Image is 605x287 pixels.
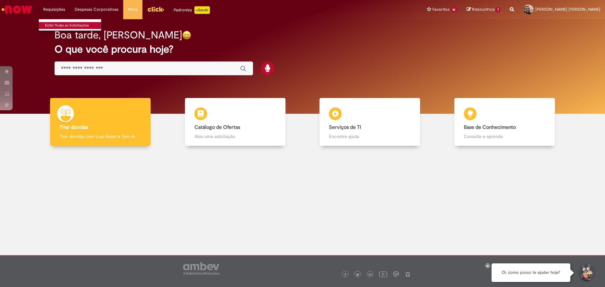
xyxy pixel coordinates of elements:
h2: O que você procura hoje? [55,44,551,55]
span: 10 [451,7,458,13]
ul: Requisições [38,19,101,31]
span: Requisições [43,6,65,13]
img: ServiceNow [1,3,33,16]
div: Oi, como posso te ajudar hoje? [492,263,570,282]
a: Rascunhos [467,7,500,13]
h2: Boa tarde, [PERSON_NAME] [55,30,182,41]
span: More [128,6,138,13]
img: logo_footer_linkedin.png [369,273,372,277]
img: logo_footer_naosei.png [405,271,411,277]
img: click_logo_yellow_360x200.png [147,4,164,14]
img: logo_footer_facebook.png [344,273,347,276]
a: Exibir Todas as Solicitações [39,22,108,29]
p: Abra uma solicitação [194,133,276,140]
a: Tirar dúvidas Tirar dúvidas com Lupi Assist e Gen Ai [33,98,168,146]
p: +GenAi [194,6,210,14]
p: Tirar dúvidas com Lupi Assist e Gen Ai [60,133,141,140]
button: Iniciar Conversa de Suporte [577,263,596,282]
b: Tirar dúvidas [60,124,88,130]
img: happy-face.png [182,31,191,40]
span: Rascunhos [472,6,495,12]
img: logo_footer_ambev_rotulo_gray.png [183,262,219,275]
a: Serviços de TI Encontre ajuda [302,98,437,146]
img: logo_footer_twitter.png [356,273,359,276]
a: Base de Conhecimento Consulte e aprenda [437,98,572,146]
span: Favoritos [432,6,450,13]
b: Catálogo de Ofertas [194,124,240,130]
span: 1 [496,7,500,13]
b: Serviços de TI [329,124,361,130]
span: [PERSON_NAME] [PERSON_NAME] [535,7,600,12]
img: logo_footer_youtube.png [379,270,387,278]
p: Encontre ajuda [329,133,411,140]
span: Despesas Corporativas [75,6,118,13]
p: Consulte e aprenda [464,133,545,140]
img: logo_footer_workplace.png [393,271,399,277]
div: Padroniza [174,6,210,14]
b: Base de Conhecimento [464,124,516,130]
a: Catálogo de Ofertas Abra uma solicitação [168,98,303,146]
